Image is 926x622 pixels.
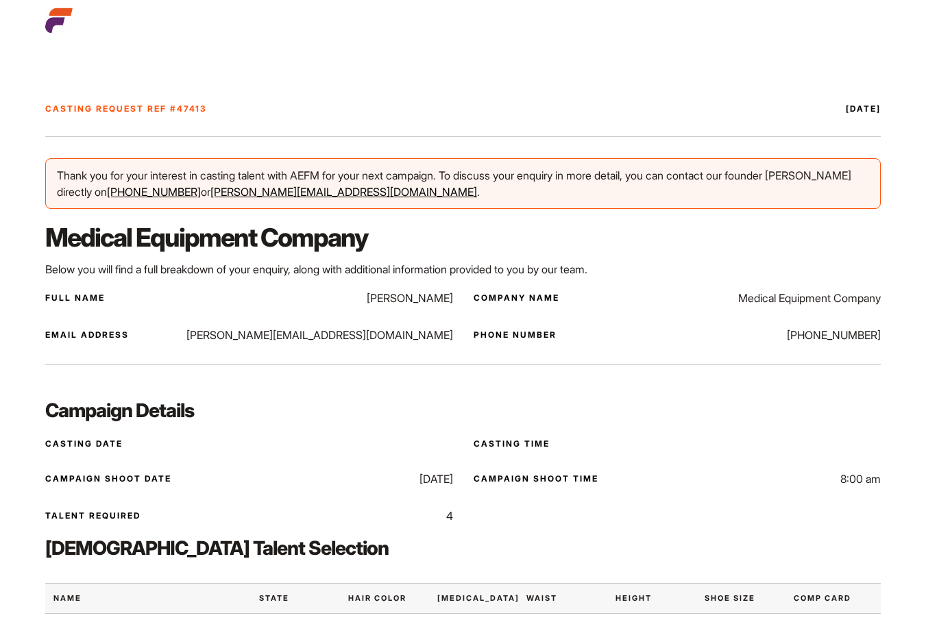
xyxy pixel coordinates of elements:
[45,158,881,209] div: Thank you for your interest in casting talent with AEFM for your next campaign. To discuss your e...
[45,438,123,450] p: Casting Date
[45,7,73,34] img: cropped-aefm-brand-fav-22-square.png
[45,261,881,277] p: Below you will find a full breakdown of your enquiry, along with additional information provided ...
[107,185,201,199] a: [PHONE_NUMBER]
[696,583,785,614] div: Shoe Size
[186,327,453,343] p: [PERSON_NAME][EMAIL_ADDRESS][DOMAIN_NAME]
[474,329,557,341] p: Phone Number
[45,329,129,341] p: Email Address
[429,583,518,614] div: [MEDICAL_DATA]
[210,185,477,199] a: [PERSON_NAME][EMAIL_ADDRESS][DOMAIN_NAME]
[340,583,429,614] div: Hair Color
[518,583,607,614] div: Waist
[474,292,559,304] p: Company Name
[45,220,881,256] h2: Medical Equipment Company
[45,535,881,561] h3: [DEMOGRAPHIC_DATA] Talent Selection
[472,103,881,115] p: [DATE]
[474,438,550,450] p: Casting Time
[787,327,881,343] p: ‪[PHONE_NUMBER]‬
[251,583,340,614] div: State
[446,508,453,524] p: 4
[474,473,598,485] p: Campaign Shoot Time
[45,510,141,522] p: Talent Required
[367,290,453,306] p: [PERSON_NAME]
[45,103,454,115] p: Casting Request Ref #47413
[45,397,881,423] h3: Campaign Details
[419,471,453,487] p: [DATE]
[738,290,881,306] p: Medical Equipment Company
[785,583,902,614] div: Comp Card
[45,292,105,304] p: Full Name
[840,471,881,487] p: 8:00 am
[607,583,696,614] div: Height
[45,583,251,614] div: Name
[45,473,171,485] p: Campaign Shoot Date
